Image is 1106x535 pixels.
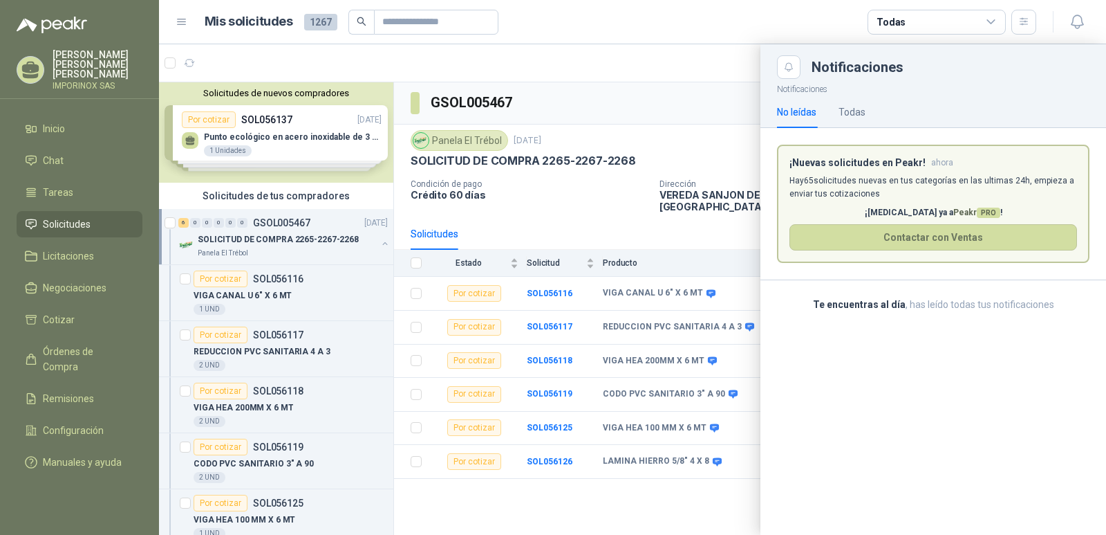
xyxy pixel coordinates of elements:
[812,60,1089,74] div: Notificaciones
[43,455,122,470] span: Manuales y ayuda
[17,338,142,380] a: Órdenes de Compra
[789,224,1077,251] button: Contactar con Ventas
[43,312,75,327] span: Cotizar
[43,423,104,438] span: Configuración
[43,280,106,296] span: Negociaciones
[777,105,816,120] div: No leídas
[205,12,293,32] h1: Mis solicitudes
[789,157,926,169] h3: ¡Nuevas solicitudes en Peakr!
[838,105,865,120] div: Todas
[17,386,142,412] a: Remisiones
[43,391,94,406] span: Remisiones
[953,208,1000,217] span: Peakr
[760,79,1106,96] p: Notificaciones
[53,50,142,79] p: [PERSON_NAME] [PERSON_NAME] [PERSON_NAME]
[17,116,142,142] a: Inicio
[931,157,953,169] span: ahora
[304,14,337,30] span: 1267
[17,275,142,301] a: Negociaciones
[43,248,94,264] span: Licitaciones
[877,15,906,30] div: Todas
[43,344,129,374] span: Órdenes de Compra
[17,211,142,237] a: Solicitudes
[43,153,64,168] span: Chat
[43,121,65,136] span: Inicio
[53,82,142,90] p: IMPORINOX SAS
[777,55,800,79] button: Close
[17,17,87,33] img: Logo peakr
[17,179,142,206] a: Tareas
[789,174,1077,201] p: Hay 65 solicitudes nuevas en tus categorías en las ultimas 24h, empieza a enviar tus cotizaciones
[17,243,142,269] a: Licitaciones
[813,299,906,310] b: Te encuentras al día
[17,307,142,333] a: Cotizar
[43,185,73,200] span: Tareas
[789,206,1077,219] p: ¡[MEDICAL_DATA] ya a !
[17,417,142,444] a: Configuración
[977,208,1000,218] span: PRO
[357,17,366,26] span: search
[43,217,91,232] span: Solicitudes
[777,297,1089,312] p: , has leído todas tus notificaciones
[17,147,142,174] a: Chat
[17,449,142,475] a: Manuales y ayuda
